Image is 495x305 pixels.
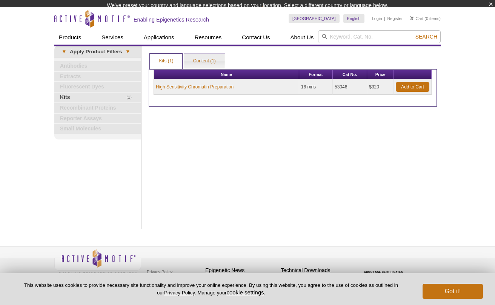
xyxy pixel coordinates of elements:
[54,103,141,113] a: Recombinant Proteins
[190,30,226,45] a: Resources
[54,82,141,92] a: Fluorescent Dyes
[54,61,141,71] a: Antibodies
[58,48,70,55] span: ▾
[126,93,136,102] span: (1)
[54,114,141,124] a: Reporter Assays
[156,84,234,90] a: High Sensitivity Chromatin Preparation
[415,34,437,40] span: Search
[226,289,264,296] button: cookie settings
[413,33,440,40] button: Search
[150,54,182,69] a: Kits (1)
[54,30,86,45] a: Products
[289,14,340,23] a: [GEOGRAPHIC_DATA]
[54,246,141,277] img: Active Motif,
[184,54,225,69] a: Content (1)
[356,260,413,276] table: Click to Verify - This site chose Symantec SSL for secure e-commerce and confidential communicati...
[387,16,403,21] a: Register
[333,70,367,79] th: Cat No.
[372,16,382,21] a: Login
[164,290,195,296] a: Privacy Policy
[134,16,209,23] h2: Enabling Epigenetics Research
[205,267,277,274] h4: Epigenetic News
[384,14,385,23] li: |
[154,70,299,79] th: Name
[367,70,394,79] th: Price
[396,82,429,92] a: Add to Cart
[54,72,141,82] a: Extracts
[281,267,352,274] h4: Technical Downloads
[299,70,333,79] th: Format
[423,284,483,299] button: Got it!
[54,124,141,134] a: Small Molecules
[318,30,441,43] input: Keyword, Cat. No.
[333,79,367,95] td: 53046
[343,14,364,23] a: English
[410,16,414,20] img: Your Cart
[54,93,141,102] a: (1)Kits
[54,46,141,58] a: ▾Apply Product Filters▾
[410,16,423,21] a: Cart
[97,30,128,45] a: Services
[139,30,179,45] a: Applications
[12,282,410,296] p: This website uses cookies to provide necessary site functionality and improve your online experie...
[367,79,394,95] td: $320
[145,266,174,277] a: Privacy Policy
[237,30,274,45] a: Contact Us
[286,30,318,45] a: About Us
[364,271,403,273] a: ABOUT SSL CERTIFICATES
[122,48,134,55] span: ▾
[262,6,282,23] img: Change Here
[410,14,441,23] li: (0 items)
[299,79,333,95] td: 16 rxns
